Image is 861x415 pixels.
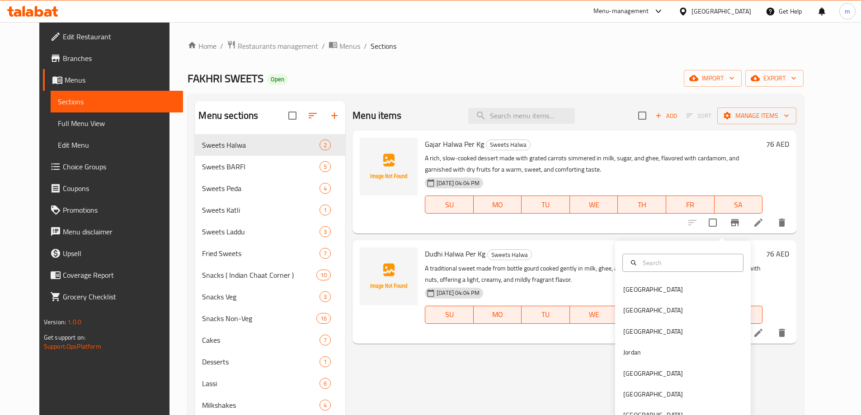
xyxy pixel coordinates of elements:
[195,286,345,308] div: Snacks Veg3
[202,291,320,302] span: Snacks Veg
[425,196,473,214] button: SU
[43,26,183,47] a: Edit Restaurant
[474,196,522,214] button: MO
[63,161,176,172] span: Choice Groups
[477,308,518,321] span: MO
[195,221,345,242] div: Sweets Laddu3
[525,308,566,321] span: TU
[320,228,330,236] span: 3
[202,270,316,280] span: Snacks ( Indian Chaat Corner )
[202,161,320,172] span: Sweets BARFI
[202,400,320,410] span: Milkshakes
[320,141,330,149] span: 2
[486,140,530,150] span: Sweets Halwa
[753,327,764,338] a: Edit menu item
[525,198,566,211] span: TU
[267,75,288,83] span: Open
[202,335,320,345] span: Cakes
[725,110,789,121] span: Manage items
[766,247,789,260] h6: 76 AED
[43,242,183,264] a: Upsell
[425,306,473,324] button: SU
[320,401,330,410] span: 4
[425,153,762,175] p: A rich, slow-cooked dessert made with grated carrots simmered in milk, sugar, and ghee, flavored ...
[360,247,418,305] img: Dudhi Halwa Per Kg
[570,306,618,324] button: WE
[51,91,183,112] a: Sections
[202,313,316,324] span: Snacks Non-Veg
[188,41,216,51] a: Home
[654,111,678,121] span: Add
[202,248,320,259] span: Fried Sweets
[322,41,325,51] li: /
[320,335,331,345] div: items
[202,140,320,150] span: Sweets Halwa
[753,217,764,228] a: Edit menu item
[43,286,183,308] a: Grocery Checklist
[666,196,715,214] button: FR
[63,31,176,42] span: Edit Restaurant
[425,137,484,151] span: Gajar Halwa Per Kg
[316,270,331,280] div: items
[195,242,345,264] div: Fried Sweets7
[195,264,345,286] div: Snacks ( Indian Chaat Corner )10
[63,291,176,302] span: Grocery Checklist
[574,308,615,321] span: WE
[684,70,742,87] button: import
[623,347,641,357] div: Jordan
[195,329,345,351] div: Cakes7
[202,205,320,215] span: Sweets Katli
[766,138,789,150] h6: 76 AED
[429,308,470,321] span: SU
[188,40,804,52] nav: breadcrumb
[320,184,330,193] span: 4
[691,73,734,84] span: import
[58,96,176,107] span: Sections
[65,75,176,85] span: Menus
[371,41,396,51] span: Sections
[771,212,793,233] button: delete
[58,118,176,129] span: Full Menu View
[317,314,330,323] span: 16
[43,156,183,177] a: Choice Groups
[302,105,324,126] span: Sort sections
[487,249,532,260] div: Sweets Halwa
[652,109,681,123] button: Add
[429,198,470,211] span: SU
[633,106,652,125] span: Select section
[195,199,345,221] div: Sweets Katli1
[320,356,331,367] div: items
[486,140,531,150] div: Sweets Halwa
[195,156,345,177] div: Sweets BARFI5
[63,248,176,259] span: Upsell
[320,379,330,388] span: 6
[320,358,330,366] span: 1
[320,248,331,259] div: items
[63,183,176,194] span: Coupons
[360,138,418,196] img: Gajar Halwa Per Kg
[329,40,360,52] a: Menus
[202,378,320,389] span: Lassi
[63,205,176,215] span: Promotions
[623,368,683,378] div: [GEOGRAPHIC_DATA]
[433,289,483,297] span: [DATE] 04:04 PM
[623,305,683,315] div: [GEOGRAPHIC_DATA]
[477,198,518,211] span: MO
[320,183,331,194] div: items
[364,41,367,51] li: /
[195,177,345,199] div: Sweets Peda4
[320,226,331,237] div: items
[488,250,532,260] span: Sweets Halwa
[681,109,717,123] span: Select section first
[433,179,483,187] span: [DATE] 04:04 PM
[202,356,320,367] span: Desserts
[195,373,345,394] div: Lassi6
[283,106,302,125] span: Select all sections
[43,177,183,199] a: Coupons
[43,47,183,69] a: Branches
